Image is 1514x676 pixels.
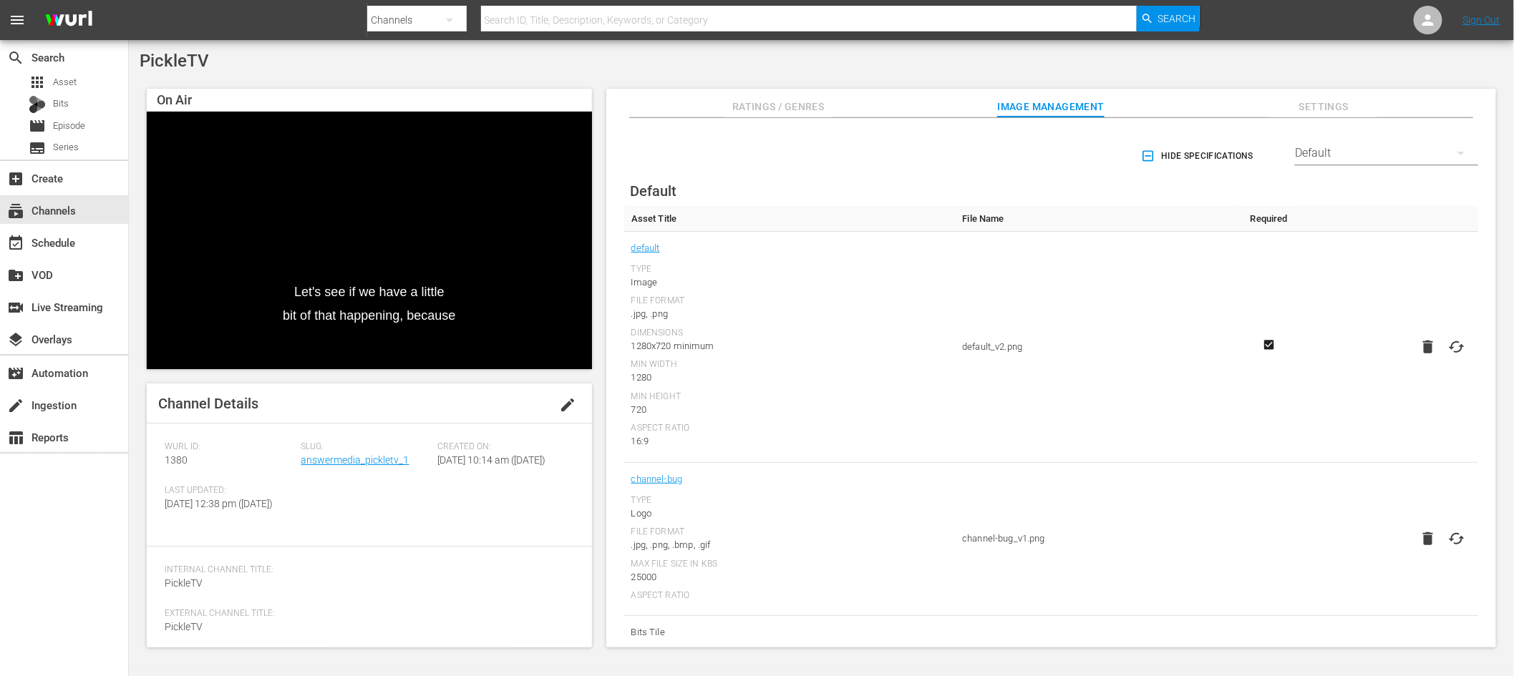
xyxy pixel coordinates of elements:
th: Asset Title [624,206,956,232]
span: PickleTV [165,621,203,632]
span: Asset [53,75,77,89]
span: Hide Specifications [1144,149,1253,164]
td: channel-bug_v1.png [955,463,1234,616]
div: .jpg, .png [631,307,948,321]
span: Slug: [301,441,431,453]
div: 16:9 [631,434,948,449]
div: Type [631,495,948,506]
span: Bits Tile [631,623,948,642]
div: Video Player [147,112,592,369]
span: Ratings / Genres [724,98,832,116]
img: ans4CAIJ8jUAAAAAAAAAAAAAAAAAAAAAAAAgQb4GAAAAAAAAAAAAAAAAAAAAAAAAJMjXAAAAAAAAAAAAAAAAAAAAAAAAgAT5G... [34,4,103,37]
button: Search [1137,6,1200,31]
span: Series [53,140,79,155]
span: 1380 [165,454,188,466]
span: PickleTV [165,577,203,589]
span: Bits [53,97,69,111]
span: Image Management [997,98,1105,116]
td: default_v2.png [955,232,1234,463]
span: Search [1158,6,1196,31]
a: Sign Out [1463,14,1500,26]
span: Channel Details [158,395,258,412]
span: Series [29,139,46,157]
div: Image [631,275,948,290]
span: Episode [29,117,46,134]
span: External Channel Title: [165,608,567,619]
span: Live Streaming [7,299,24,316]
span: Last Updated: [165,485,294,496]
span: [DATE] 12:38 pm ([DATE]) [165,498,273,509]
span: Schedule [7,235,24,252]
span: Ingestion [7,397,24,414]
div: File Format [631,526,948,538]
div: Bits [29,96,46,113]
span: Overlays [7,331,24,348]
span: PickleTV [140,51,209,71]
span: [DATE] 10:14 am ([DATE]) [437,454,545,466]
div: Type [631,264,948,275]
div: 1280x720 minimum [631,339,948,353]
span: On Air [157,92,192,107]
a: answermedia_pickletv_1 [301,454,409,466]
span: Asset [29,74,46,91]
span: Settings [1270,98,1377,116]
div: File Format [631,295,948,307]
div: Min Height [631,391,948,403]
span: Internal Channel Title: [165,564,567,576]
button: edit [550,388,585,422]
th: Required [1234,206,1304,232]
span: Reports [7,429,24,446]
span: Wurl ID: [165,441,294,453]
span: Created On: [437,441,567,453]
div: Max File Size In Kbs [631,559,948,570]
span: menu [9,11,26,29]
span: Create [7,170,24,187]
span: Search [7,49,24,67]
span: Channels [7,202,24,220]
div: 25000 [631,570,948,584]
div: Dimensions [631,328,948,339]
div: Default [1295,133,1478,173]
span: Default [631,182,677,200]
button: Hide Specifications [1138,136,1259,176]
span: Automation [7,365,24,382]
div: .jpg, .png, .bmp, .gif [631,538,948,552]
div: Min Width [631,359,948,371]
div: 720 [631,403,948,417]
span: edit [559,396,576,413]
a: channel-bug [631,470,683,489]
span: VOD [7,267,24,284]
div: Aspect Ratio [631,423,948,434]
div: Logo [631,506,948,521]
div: 1280 [631,371,948,385]
th: File Name [955,206,1234,232]
div: Aspect Ratio [631,590,948,602]
svg: Required [1261,338,1278,351]
span: Episode [53,119,85,133]
a: default [631,239,660,258]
